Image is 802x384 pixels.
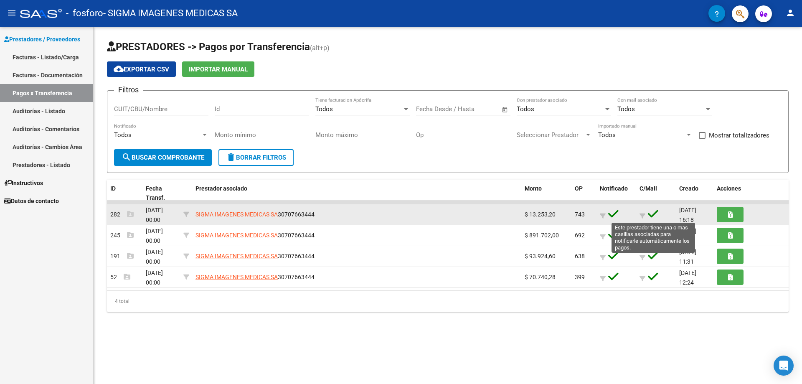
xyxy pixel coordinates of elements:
[142,180,180,207] datatable-header-cell: Fecha Transf.
[146,249,163,265] span: [DATE] 00:00
[4,196,59,206] span: Datos de contacto
[226,152,236,162] mat-icon: delete
[4,178,43,188] span: Instructivos
[575,274,585,280] span: 399
[103,4,238,23] span: - SIGMA IMAGENES MEDICAS SA
[114,64,124,74] mat-icon: cloud_download
[679,207,696,223] span: [DATE] 16:18
[525,253,556,259] span: $ 93.924,60
[575,253,585,259] span: 638
[785,8,795,18] mat-icon: person
[676,180,713,207] datatable-header-cell: Creado
[192,180,521,207] datatable-header-cell: Prestador asociado
[525,274,556,280] span: $ 70.740,28
[110,274,130,280] span: 52
[7,8,17,18] mat-icon: menu
[107,41,310,53] span: PRESTADORES -> Pagos por Transferencia
[517,131,584,139] span: Seleccionar Prestador
[114,149,212,166] button: Buscar Comprobante
[146,228,163,244] span: [DATE] 00:00
[709,130,769,140] span: Mostrar totalizadores
[66,4,103,23] span: - fosforo
[4,35,80,44] span: Prestadores / Proveedores
[107,291,789,312] div: 4 total
[713,180,789,207] datatable-header-cell: Acciones
[679,185,698,192] span: Creado
[500,105,510,114] button: Open calendar
[571,180,596,207] datatable-header-cell: OP
[195,232,278,239] span: SIGMA IMAGENES MEDICAS SA
[575,185,583,192] span: OP
[195,232,315,239] span: 30707663444
[575,232,585,239] span: 692
[122,152,132,162] mat-icon: search
[182,61,254,77] button: Importar Manual
[525,232,559,239] span: $ 891.702,00
[146,185,165,201] span: Fecha Transf.
[107,61,176,77] button: Exportar CSV
[195,211,278,218] span: SIGMA IMAGENES MEDICAS SA
[195,185,247,192] span: Prestador asociado
[114,131,132,139] span: Todos
[110,232,134,239] span: 245
[598,131,616,139] span: Todos
[110,185,116,192] span: ID
[195,253,278,259] span: SIGMA IMAGENES MEDICAS SA
[195,211,315,218] span: 30707663444
[679,228,696,244] span: [DATE] 15:24
[189,66,248,73] span: Importar Manual
[679,249,696,265] span: [DATE] 11:31
[110,253,134,259] span: 191
[640,185,657,192] span: C/Mail
[521,180,571,207] datatable-header-cell: Monto
[107,180,142,207] datatable-header-cell: ID
[525,185,542,192] span: Monto
[517,105,534,113] span: Todos
[575,211,585,218] span: 743
[195,253,315,259] span: 30707663444
[596,180,636,207] datatable-header-cell: Notificado
[218,149,294,166] button: Borrar Filtros
[146,270,163,286] span: [DATE] 00:00
[774,356,794,376] div: Open Intercom Messenger
[110,211,134,218] span: 282
[617,105,635,113] span: Todos
[525,211,556,218] span: $ 13.253,20
[310,44,330,52] span: (alt+p)
[451,105,491,113] input: End date
[195,274,278,280] span: SIGMA IMAGENES MEDICAS SA
[636,180,676,207] datatable-header-cell: C/Mail
[114,84,143,96] h3: Filtros
[315,105,333,113] span: Todos
[146,207,163,223] span: [DATE] 00:00
[679,270,696,286] span: [DATE] 12:24
[195,274,315,280] span: 30707663444
[416,105,443,113] input: Start date
[226,154,286,161] span: Borrar Filtros
[114,66,169,73] span: Exportar CSV
[600,185,628,192] span: Notificado
[122,154,204,161] span: Buscar Comprobante
[717,185,741,192] span: Acciones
